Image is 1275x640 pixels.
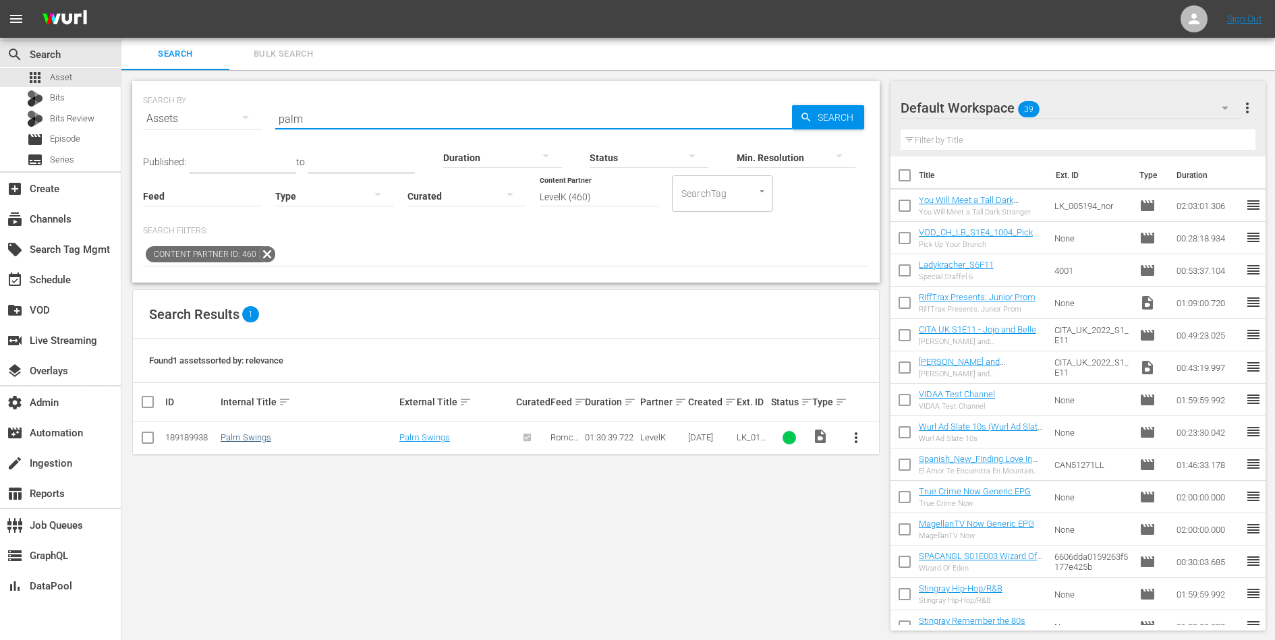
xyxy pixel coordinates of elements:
[7,211,23,227] span: Channels
[1171,578,1245,610] td: 01:59:59.992
[1049,384,1134,416] td: None
[640,432,666,442] span: LevelK
[1171,384,1245,416] td: 01:59:59.992
[1139,489,1156,505] span: Episode
[919,486,1031,496] a: True Crime Now Generic EPG
[1245,456,1262,472] span: reorder
[143,156,186,167] span: Published:
[50,71,72,84] span: Asset
[399,394,512,410] div: External Title
[675,396,687,408] span: sort
[1171,448,1245,481] td: 01:46:33.178
[1171,254,1245,287] td: 00:53:37.104
[50,91,65,105] span: Bits
[1171,416,1245,448] td: 00:23:30.042
[1245,553,1262,569] span: reorder
[1245,618,1262,634] span: reorder
[27,132,43,148] span: Episode
[919,337,1044,346] div: [PERSON_NAME] and [PERSON_NAME]
[1049,513,1134,546] td: None
[792,105,864,129] button: Search
[1245,262,1262,278] span: reorder
[7,47,23,63] span: Search
[919,499,1031,508] div: True Crime Now
[1139,457,1156,473] span: Episode
[50,153,74,167] span: Series
[624,396,636,408] span: sort
[7,332,23,349] span: Live Streaming
[7,272,23,288] span: Schedule
[919,616,1025,626] a: Stingray Remember the 80s
[149,355,283,366] span: Found 1 assets sorted by: relevance
[459,396,472,408] span: sort
[919,272,994,281] div: Special Staffel 6
[919,195,1019,215] a: You Will Meet a Tall Dark Stranger (RomCom) (A)
[1049,416,1134,448] td: None
[919,531,1034,540] div: MagellanTV Now
[7,302,23,318] span: VOD
[919,467,1044,475] div: El Amor Te Encuentra En Mountain View
[221,432,271,442] a: Palm Swings
[242,306,259,322] span: 1
[919,357,1005,377] a: [PERSON_NAME] and [PERSON_NAME]
[50,132,80,146] span: Episode
[130,47,221,62] span: Search
[1245,585,1262,602] span: reorder
[1171,190,1245,222] td: 02:03:01.306
[1171,546,1245,578] td: 00:30:03.685
[1245,424,1262,440] span: reorder
[1139,521,1156,537] span: Episode
[919,402,995,411] div: VIDAA Test Channel
[1131,156,1168,194] th: Type
[149,306,239,322] span: Search Results
[1139,586,1156,602] span: Episode
[1139,392,1156,408] span: Episode
[1245,521,1262,537] span: reorder
[32,3,97,35] img: ans4CAIJ8jUAAAAAAAAAAAAAAAAAAAAAAAAgQb4GAAAAAAAAAAAAAAAAAAAAAAAAJMjXAAAAAAAAAAAAAAAAAAAAAAAAgAT5G...
[399,432,450,442] a: Palm Swings
[1139,230,1156,246] span: Episode
[27,90,43,107] div: Bits
[919,292,1036,302] a: RiffTrax Presents: Junior Prom
[1048,156,1132,194] th: Ext. ID
[1171,222,1245,254] td: 00:28:18.934
[146,246,259,262] span: Content Partner ID: 460
[1171,319,1245,351] td: 00:49:23.025
[919,551,1042,571] a: SPACANGL S01E003 Wizard Of Eden
[7,548,23,564] span: GraphQL
[27,152,43,168] span: Series
[1139,554,1156,570] span: Episode
[835,396,847,408] span: sort
[1239,100,1255,116] span: more_vert
[919,227,1044,248] a: VOD_CH_LB_S1E4_1004_PickUpYourBrunch
[801,396,813,408] span: sort
[550,394,581,410] div: Feed
[7,241,23,258] span: Search Tag Mgmt
[640,394,684,410] div: Partner
[7,181,23,197] span: Create
[1245,197,1262,213] span: reorder
[756,185,768,198] button: Open
[919,156,1048,194] th: Title
[27,69,43,86] span: Asset
[919,370,1044,378] div: [PERSON_NAME] and [PERSON_NAME]
[919,389,995,399] a: VIDAA Test Channel
[7,578,23,594] span: DataPool
[1049,287,1134,319] td: None
[919,324,1036,334] a: CITA UK S1E11 - Jojo and Belle
[1245,294,1262,310] span: reorder
[812,105,864,129] span: Search
[725,396,737,408] span: sort
[840,421,872,454] button: more_vert
[1171,513,1245,546] td: 02:00:00.000
[1139,359,1156,376] span: Video
[919,564,1044,573] div: Wizard Of Eden
[1049,254,1134,287] td: 4001
[737,432,767,453] span: LK_011557_nor
[812,394,836,410] div: Type
[1139,618,1156,635] span: Episode
[919,260,994,270] a: Ladykracher_S6F11
[585,432,636,442] div: 01:30:39.722
[1049,222,1134,254] td: None
[771,394,808,410] div: Status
